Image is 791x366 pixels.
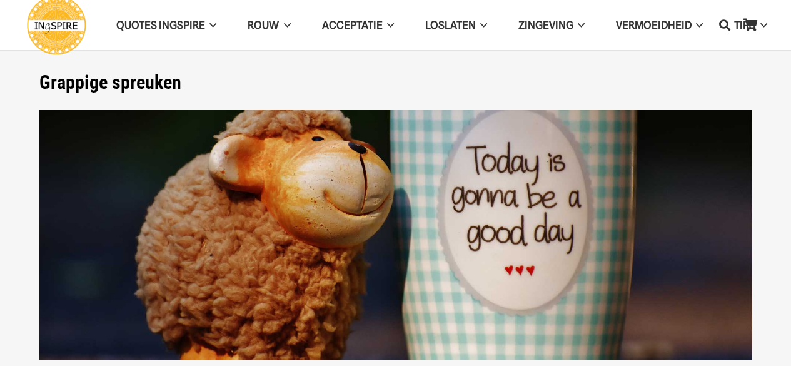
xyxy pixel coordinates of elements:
span: Acceptatie Menu [383,9,394,41]
img: Leuke korte spreuken en grappige oneliners gezegden leuke spreuken voor op facebook - grappige qu... [39,110,752,361]
span: Acceptatie [322,19,383,31]
span: QUOTES INGSPIRE [116,19,205,31]
a: VERMOEIDHEIDVERMOEIDHEID Menu [600,9,718,41]
a: ZingevingZingeving Menu [503,9,600,41]
span: Loslaten Menu [476,9,487,41]
a: QUOTES INGSPIREQUOTES INGSPIRE Menu [101,9,232,41]
span: TIPS [734,19,755,31]
a: Zoeken [712,9,737,41]
span: TIPS Menu [755,9,767,41]
span: Loslaten [425,19,476,31]
span: VERMOEIDHEID Menu [692,9,703,41]
span: Zingeving [518,19,573,31]
a: LoslatenLoslaten Menu [410,9,503,41]
span: QUOTES INGSPIRE Menu [205,9,216,41]
a: TIPSTIPS Menu [718,9,782,41]
h1: Grappige spreuken [39,71,752,94]
a: AcceptatieAcceptatie Menu [306,9,410,41]
a: ROUWROUW Menu [232,9,306,41]
span: VERMOEIDHEID [616,19,692,31]
span: Zingeving Menu [573,9,585,41]
span: ROUW [248,19,279,31]
span: ROUW Menu [279,9,290,41]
